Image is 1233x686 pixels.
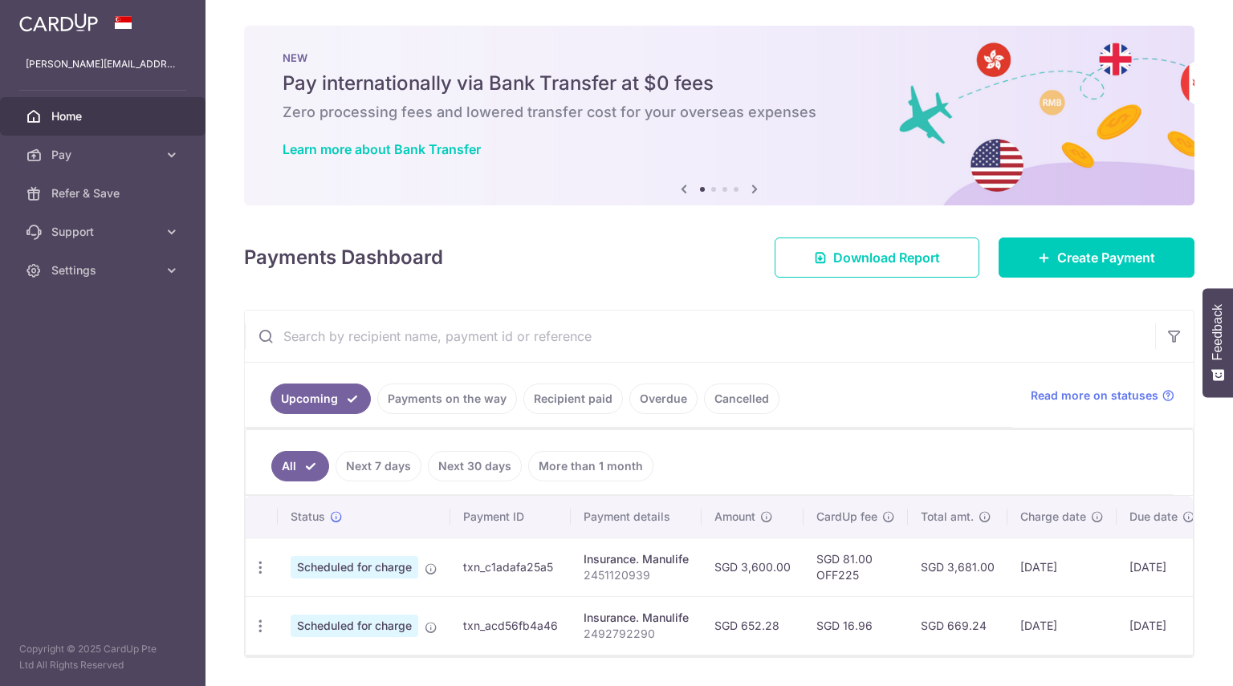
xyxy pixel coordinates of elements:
[271,384,371,414] a: Upcoming
[1020,509,1086,525] span: Charge date
[244,26,1194,205] img: Bank transfer banner
[523,384,623,414] a: Recipient paid
[1117,538,1208,596] td: [DATE]
[1057,248,1155,267] span: Create Payment
[428,451,522,481] a: Next 30 days
[291,509,325,525] span: Status
[51,185,157,201] span: Refer & Save
[283,71,1156,96] h5: Pay internationally via Bank Transfer at $0 fees
[1007,538,1117,596] td: [DATE]
[283,103,1156,122] h6: Zero processing fees and lowered transfer cost for your overseas expenses
[908,596,1007,655] td: SGD 669.24
[1007,596,1117,655] td: [DATE]
[1031,388,1158,404] span: Read more on statuses
[528,451,653,481] a: More than 1 month
[816,509,877,525] span: CardUp fee
[283,141,481,157] a: Learn more about Bank Transfer
[244,243,443,272] h4: Payments Dashboard
[775,237,979,278] a: Download Report
[714,509,755,525] span: Amount
[584,567,689,583] p: 2451120939
[804,596,908,655] td: SGD 16.96
[704,384,779,414] a: Cancelled
[450,538,571,596] td: txn_c1adafa25a5
[921,509,974,525] span: Total amt.
[584,551,689,567] div: Insurance. Manulife
[51,224,157,240] span: Support
[1130,638,1217,678] iframe: Opens a widget where you can find more information
[1202,288,1233,397] button: Feedback - Show survey
[1129,509,1178,525] span: Due date
[450,596,571,655] td: txn_acd56fb4a46
[999,237,1194,278] a: Create Payment
[245,311,1155,362] input: Search by recipient name, payment id or reference
[377,384,517,414] a: Payments on the way
[584,610,689,626] div: Insurance. Manulife
[1117,596,1208,655] td: [DATE]
[833,248,940,267] span: Download Report
[283,51,1156,64] p: NEW
[51,108,157,124] span: Home
[908,538,1007,596] td: SGD 3,681.00
[702,538,804,596] td: SGD 3,600.00
[51,147,157,163] span: Pay
[51,262,157,278] span: Settings
[1031,388,1174,404] a: Read more on statuses
[1211,304,1225,360] span: Feedback
[629,384,698,414] a: Overdue
[291,615,418,637] span: Scheduled for charge
[804,538,908,596] td: SGD 81.00 OFF225
[291,556,418,578] span: Scheduled for charge
[271,451,329,481] a: All
[336,451,421,481] a: Next 7 days
[571,496,702,538] th: Payment details
[19,13,98,32] img: CardUp
[450,496,571,538] th: Payment ID
[584,626,689,642] p: 2492792290
[702,596,804,655] td: SGD 652.28
[26,56,180,72] p: [PERSON_NAME][EMAIL_ADDRESS][DOMAIN_NAME]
